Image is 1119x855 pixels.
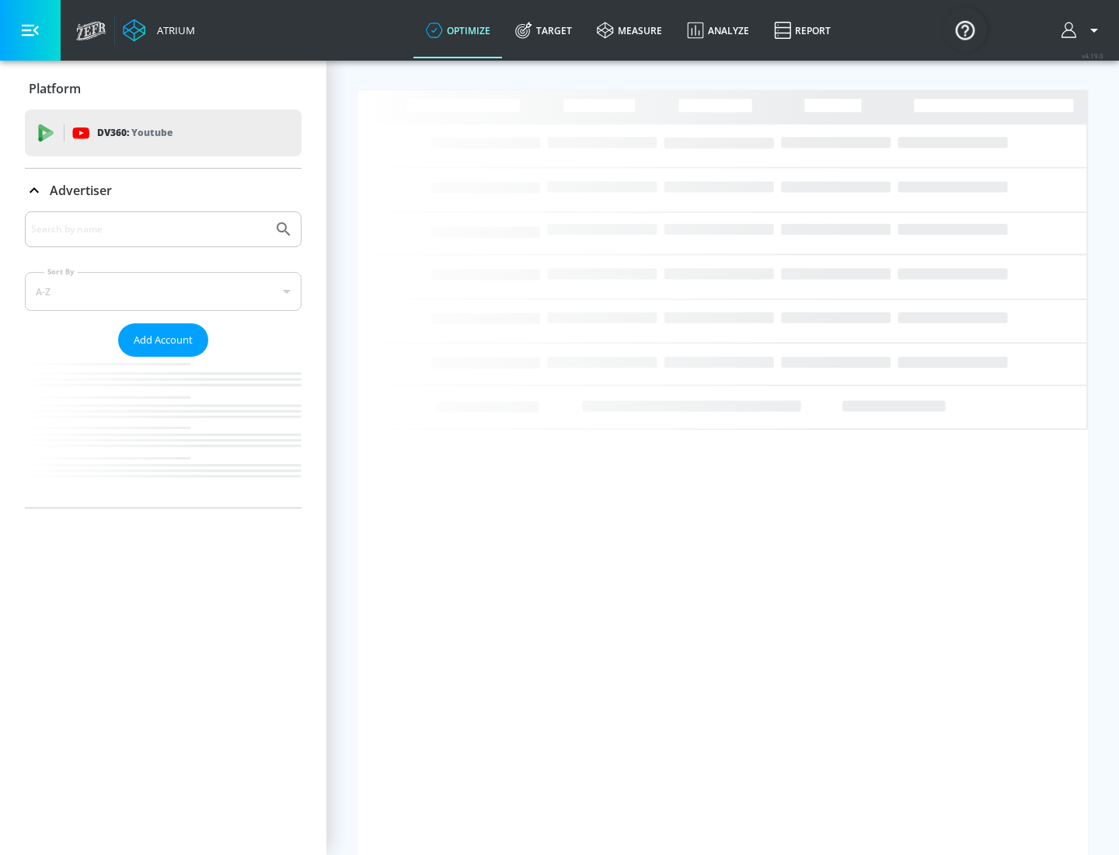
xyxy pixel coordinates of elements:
[25,211,302,508] div: Advertiser
[29,80,81,97] p: Platform
[503,2,584,58] a: Target
[413,2,503,58] a: optimize
[97,124,173,141] p: DV360:
[25,67,302,110] div: Platform
[943,8,987,51] button: Open Resource Center
[151,23,195,37] div: Atrium
[131,124,173,141] p: Youtube
[25,272,302,311] div: A-Z
[25,357,302,508] nav: list of Advertiser
[31,219,267,239] input: Search by name
[584,2,675,58] a: measure
[25,169,302,212] div: Advertiser
[762,2,843,58] a: Report
[118,323,208,357] button: Add Account
[123,19,195,42] a: Atrium
[25,110,302,156] div: DV360: Youtube
[134,331,193,349] span: Add Account
[675,2,762,58] a: Analyze
[1082,51,1103,60] span: v 4.19.0
[44,267,78,277] label: Sort By
[50,182,112,199] p: Advertiser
